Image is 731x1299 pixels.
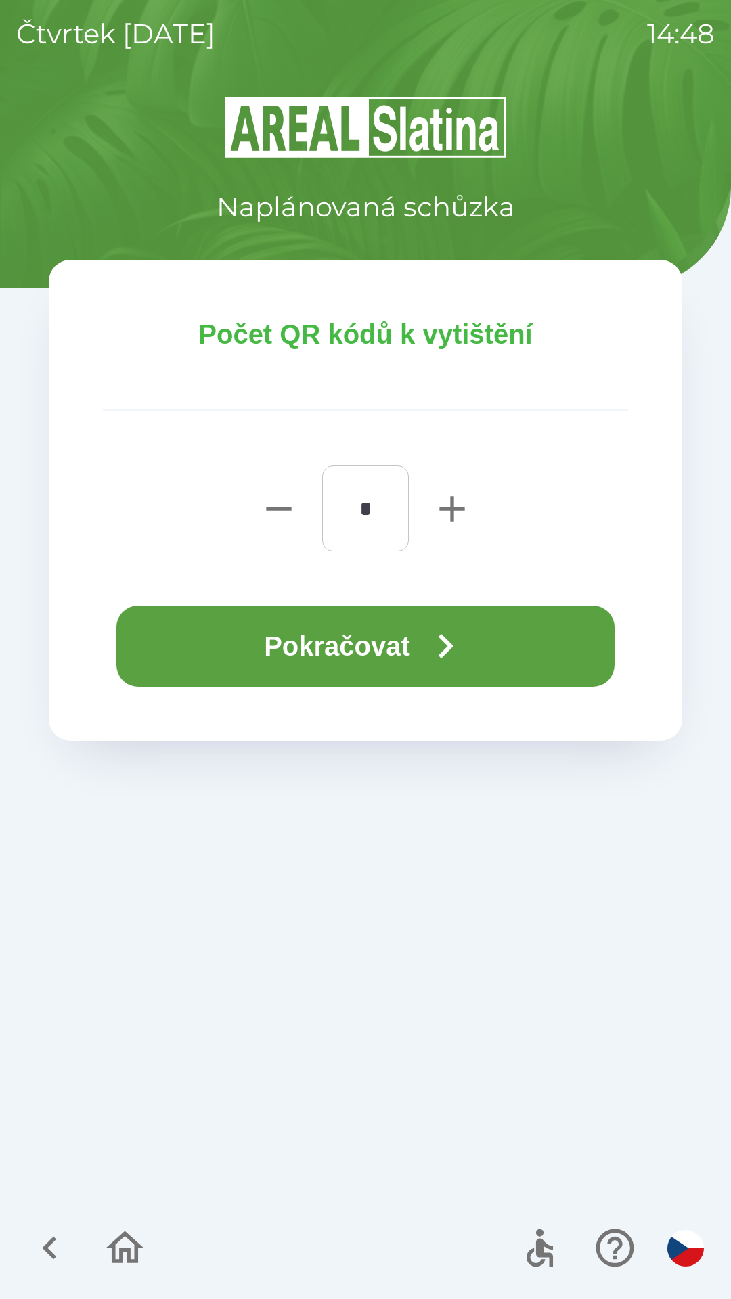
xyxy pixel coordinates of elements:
img: Logo [49,95,682,160]
p: čtvrtek [DATE] [16,14,215,54]
button: Pokračovat [116,606,615,687]
p: Počet QR kódů k vytištění [103,314,628,355]
p: Naplánovaná schůzka [217,187,515,227]
img: cs flag [667,1230,704,1267]
p: 14:48 [647,14,715,54]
